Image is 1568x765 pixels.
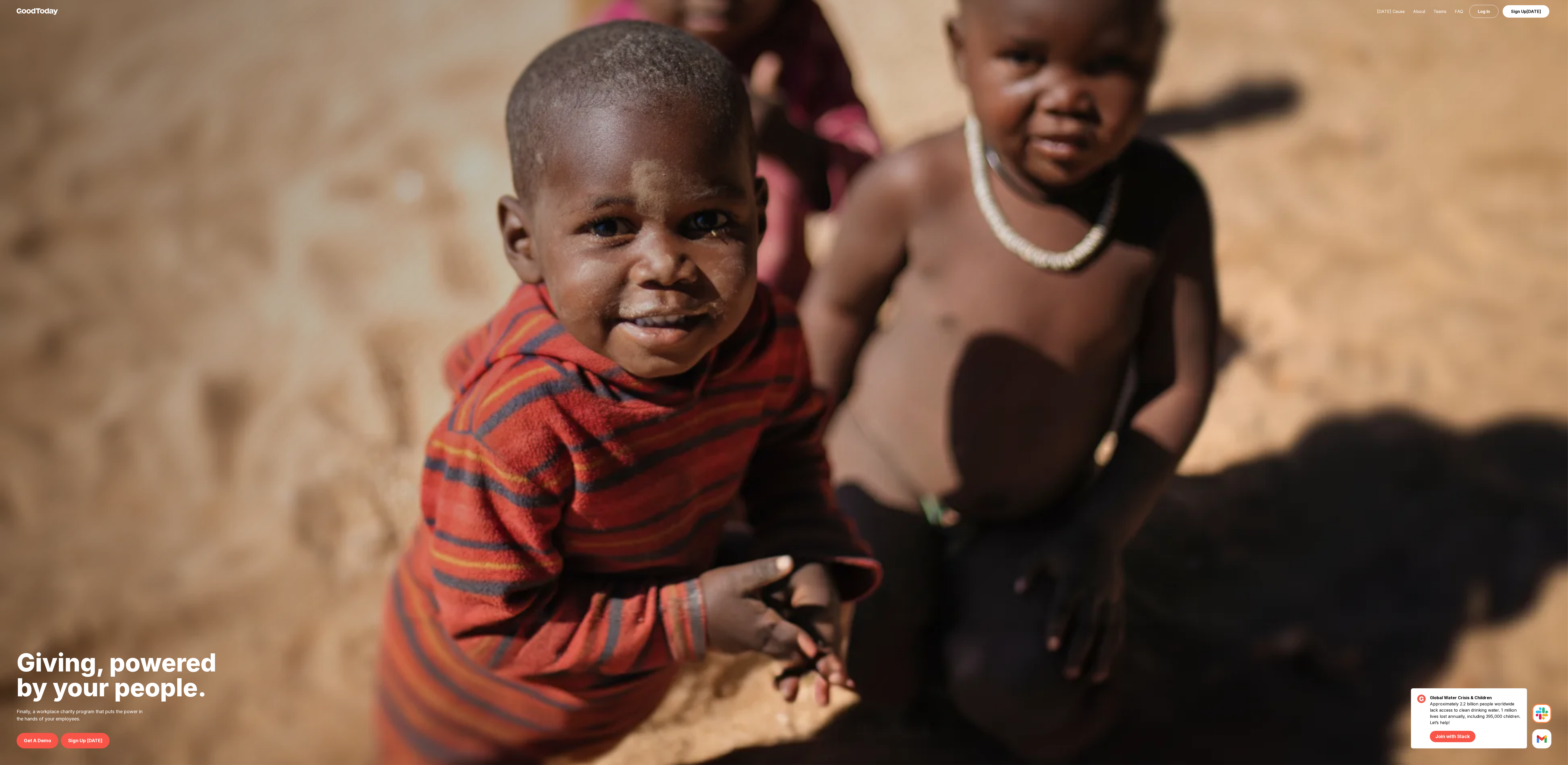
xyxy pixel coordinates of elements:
[1373,9,1409,14] a: [DATE] Cause
[17,708,149,723] p: Finally, a workplace charity program that puts the power in the hands of your employees.
[1532,704,1551,723] img: Slack
[17,733,58,748] a: Get A Demo
[1430,701,1521,742] p: Approximately 2.2 billion people worldwide lack access to clean drinking water. 1 million lives l...
[17,650,216,700] h1: Giving, powered by your people.
[1430,695,1492,700] strong: Global Water Crisis & Children
[1409,9,1429,14] a: About
[1532,729,1551,748] img: Slack
[1429,9,1451,14] a: Teams
[1527,9,1541,14] span: [DATE]
[1430,731,1475,742] a: Join with Slack
[1503,5,1549,18] a: Sign Up[DATE]
[17,8,58,15] img: GoodToday
[1451,9,1467,14] a: FAQ
[61,733,110,748] a: Sign Up [DATE]
[1469,5,1499,18] a: Log In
